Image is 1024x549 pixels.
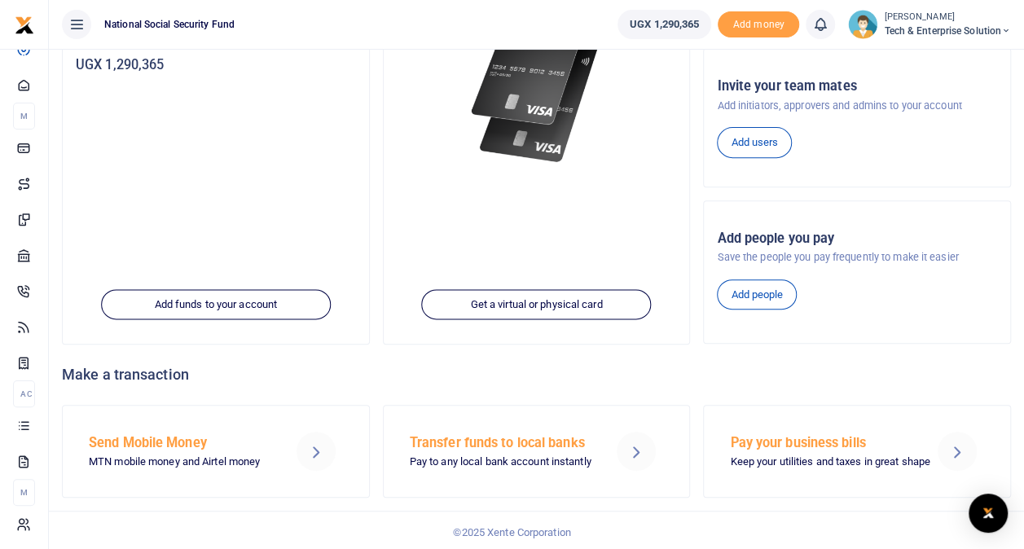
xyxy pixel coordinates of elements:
li: Wallet ballance [611,10,718,39]
a: Add money [718,17,799,29]
li: Ac [13,380,35,407]
h5: Invite your team mates [717,78,997,94]
a: Send Mobile Money MTN mobile money and Airtel money [62,405,370,498]
a: Transfer funds to local banks Pay to any local bank account instantly [383,405,691,498]
a: Get a virtual or physical card [422,289,652,320]
div: Open Intercom Messenger [969,494,1008,533]
p: Pay to any local bank account instantly [410,454,597,471]
p: Keep your utilities and taxes in great shape [730,454,917,471]
span: National Social Security Fund [98,17,241,32]
h5: UGX 1,290,365 [76,57,356,73]
h5: Send Mobile Money [89,435,276,451]
h5: Pay your business bills [730,435,917,451]
h4: Make a transaction [62,366,1011,384]
h5: Transfer funds to local banks [410,435,597,451]
li: Toup your wallet [718,11,799,38]
a: Add users [717,127,792,158]
p: MTN mobile money and Airtel money [89,454,276,471]
span: Add money [718,11,799,38]
a: logo-small logo-large logo-large [15,18,34,30]
h5: Add people you pay [717,231,997,247]
img: logo-small [15,15,34,35]
a: Pay your business bills Keep your utilities and taxes in great shape [703,405,1011,498]
li: M [13,103,35,130]
img: profile-user [848,10,877,39]
a: profile-user [PERSON_NAME] Tech & Enterprise Solution [848,10,1011,39]
span: Tech & Enterprise Solution [884,24,1011,38]
li: M [13,479,35,506]
p: Save the people you pay frequently to make it easier [717,249,997,266]
a: Add funds to your account [101,289,331,320]
p: Add initiators, approvers and admins to your account [717,98,997,114]
a: UGX 1,290,365 [617,10,711,39]
span: UGX 1,290,365 [630,16,699,33]
small: [PERSON_NAME] [884,11,1011,24]
a: Add people [717,279,797,310]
